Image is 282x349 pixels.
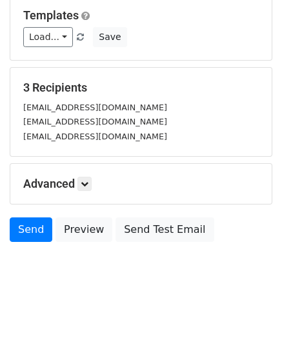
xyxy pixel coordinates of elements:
[23,177,259,191] h5: Advanced
[55,217,112,242] a: Preview
[93,27,126,47] button: Save
[23,103,167,112] small: [EMAIL_ADDRESS][DOMAIN_NAME]
[23,117,167,126] small: [EMAIL_ADDRESS][DOMAIN_NAME]
[116,217,214,242] a: Send Test Email
[23,27,73,47] a: Load...
[23,8,79,22] a: Templates
[23,132,167,141] small: [EMAIL_ADDRESS][DOMAIN_NAME]
[23,81,259,95] h5: 3 Recipients
[217,287,282,349] iframe: Chat Widget
[10,217,52,242] a: Send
